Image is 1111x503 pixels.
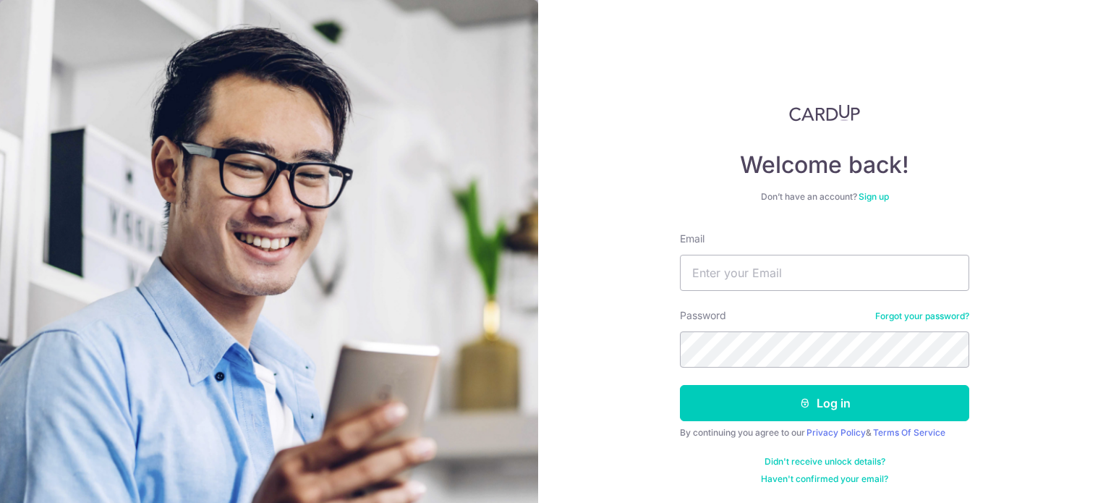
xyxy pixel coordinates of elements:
h4: Welcome back! [680,151,969,179]
button: Log in [680,385,969,421]
div: Don’t have an account? [680,191,969,203]
a: Didn't receive unlock details? [765,456,885,468]
a: Privacy Policy [806,427,866,438]
a: Haven't confirmed your email? [761,473,888,485]
img: CardUp Logo [789,104,860,122]
input: Enter your Email [680,255,969,291]
label: Email [680,232,705,246]
label: Password [680,308,726,323]
a: Terms Of Service [873,427,945,438]
div: By continuing you agree to our & [680,427,969,439]
a: Sign up [859,191,889,202]
a: Forgot your password? [875,310,969,322]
